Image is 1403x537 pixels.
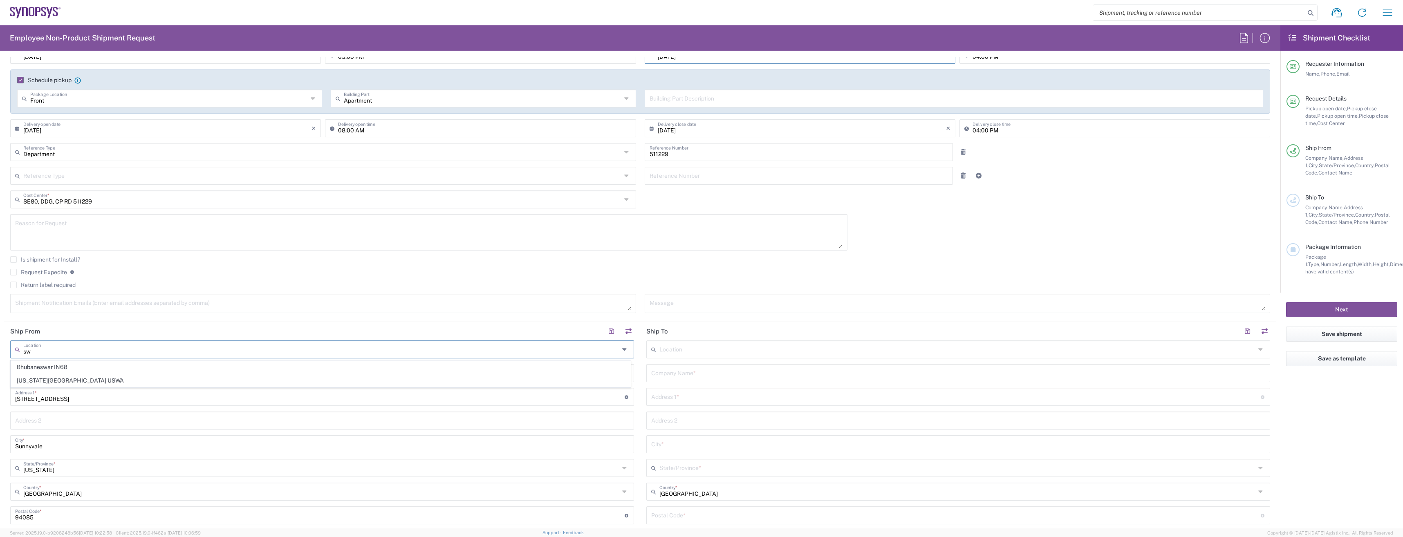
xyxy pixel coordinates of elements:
span: Phone, [1320,71,1336,77]
i: × [946,122,950,135]
span: Country, [1355,212,1375,218]
span: State/Province, [1319,212,1355,218]
span: Pickup open time, [1317,113,1359,119]
h2: Ship From [10,327,40,336]
span: State/Province, [1319,162,1355,168]
span: Company Name, [1305,155,1344,161]
span: Pickup open date, [1305,105,1347,112]
span: Request Details [1305,95,1347,102]
a: Remove Reference [957,146,969,158]
span: [DATE] 10:06:59 [168,530,201,535]
span: Contact Name [1318,170,1352,176]
span: Type, [1308,261,1320,267]
span: Email [1336,71,1350,77]
span: Copyright © [DATE]-[DATE] Agistix Inc., All Rights Reserved [1267,529,1393,537]
span: Client: 2025.19.0-1f462a1 [116,530,201,535]
span: Contact Name, [1318,219,1354,225]
span: [US_STATE][GEOGRAPHIC_DATA] USWA [11,374,630,387]
span: Ship To [1305,194,1324,201]
label: Return label required [10,282,76,288]
a: Support [542,530,563,535]
button: Save shipment [1286,327,1397,342]
span: Name, [1305,71,1320,77]
span: Server: 2025.19.0-b9208248b56 [10,530,112,535]
span: Height, [1373,261,1390,267]
span: Bhubaneswar IN68 [11,361,630,374]
input: Shipment, tracking or reference number [1093,5,1305,20]
h2: Employee Non-Product Shipment Request [10,33,155,43]
span: City, [1309,162,1319,168]
span: Phone Number [1354,219,1388,225]
button: Next [1286,302,1397,317]
span: Number, [1320,261,1340,267]
a: Remove Reference [957,170,969,181]
i: × [312,122,316,135]
span: Country, [1355,162,1375,168]
span: Package 1: [1305,254,1326,267]
span: Package Information [1305,244,1361,250]
span: Cost Center [1317,120,1345,126]
h2: Shipment Checklist [1288,33,1370,43]
span: Width, [1358,261,1373,267]
a: Add Reference [973,170,984,181]
span: Length, [1340,261,1358,267]
span: [DATE] 10:22:58 [79,530,112,535]
span: Ship From [1305,145,1331,151]
label: Schedule pickup [17,77,72,83]
label: Is shipment for Install? [10,256,80,263]
span: City, [1309,212,1319,218]
span: Company Name, [1305,204,1344,210]
h2: Ship To [646,327,668,336]
span: Requester Information [1305,60,1364,67]
button: Save as template [1286,351,1397,366]
label: Request Expedite [10,269,67,275]
a: Feedback [563,530,584,535]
